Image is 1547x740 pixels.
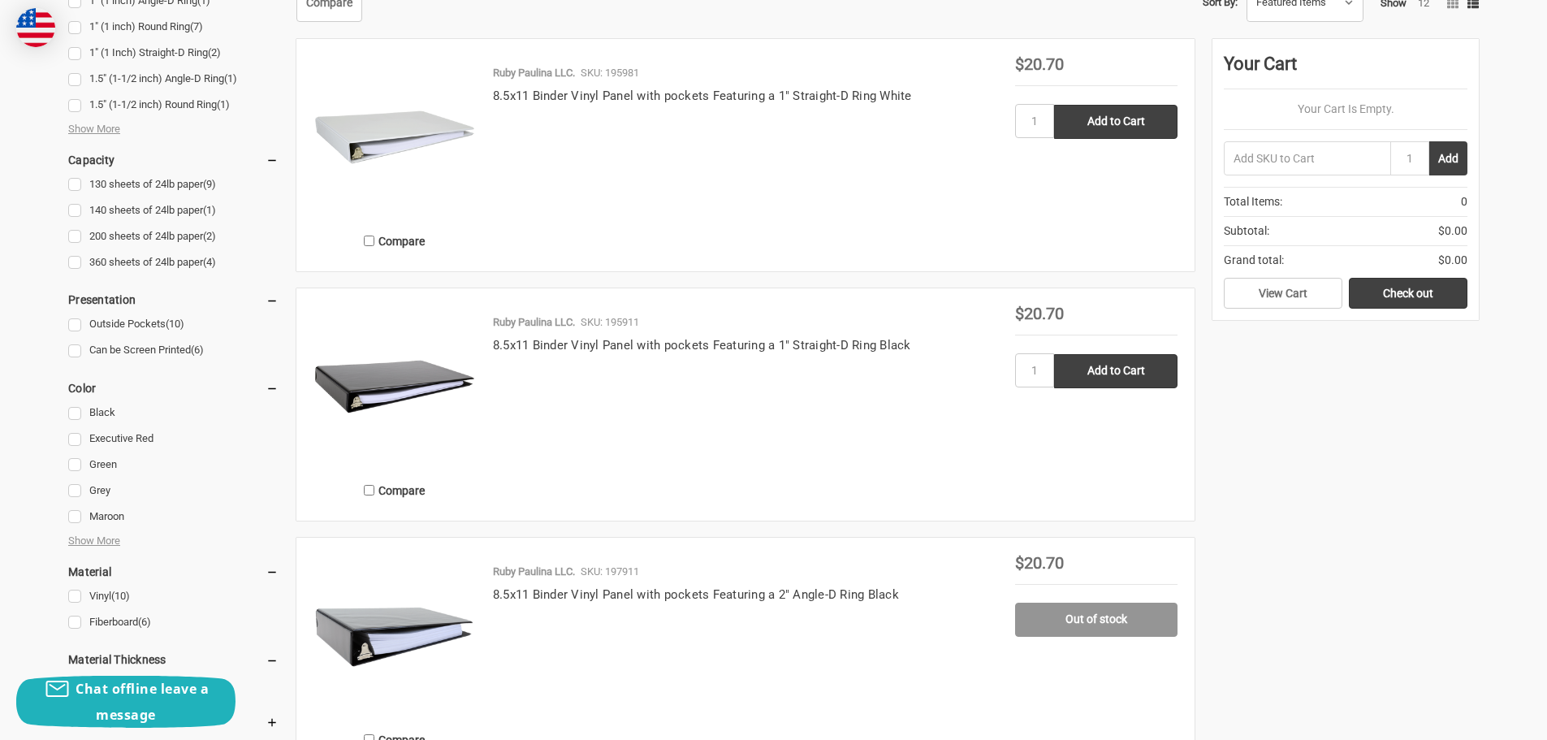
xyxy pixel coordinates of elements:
[68,586,279,608] a: Vinyl
[68,150,279,170] h5: Capacity
[364,485,374,495] input: Compare
[493,587,899,602] a: 8.5x11 Binder Vinyl Panel with pockets Featuring a 2" Angle-D Ring Black
[1224,50,1467,89] div: Your Cart
[1054,354,1178,388] input: Add to Cart
[68,379,279,398] h5: Color
[581,65,639,81] p: SKU: 195981
[68,68,279,90] a: 1.5" (1-1/2 inch) Angle-D Ring
[68,290,279,309] h5: Presentation
[313,477,476,504] label: Compare
[16,676,236,728] button: Chat offline leave a message
[1438,252,1467,269] span: $0.00
[68,506,279,528] a: Maroon
[1015,553,1064,573] span: $20.70
[203,230,216,242] span: (2)
[68,340,279,361] a: Can be Screen Printed
[68,200,279,222] a: 140 sheets of 24lb paper
[203,178,216,190] span: (9)
[68,314,279,335] a: Outside Pockets
[68,252,279,274] a: 360 sheets of 24lb paper
[224,72,237,84] span: (1)
[1224,101,1467,118] p: Your Cart Is Empty.
[1224,193,1282,210] span: Total Items:
[1015,603,1178,637] a: Out of stock
[191,344,204,356] span: (6)
[364,236,374,246] input: Compare
[1349,278,1467,309] a: Check out
[493,89,912,103] a: 8.5x11 Binder Vinyl Panel with pockets Featuring a 1" Straight-D Ring White
[16,8,55,47] img: duty and tax information for United States
[1438,223,1467,240] span: $0.00
[68,42,279,64] a: 1" (1 Inch) Straight-D Ring
[68,428,279,450] a: Executive Red
[1224,278,1342,309] a: View Cart
[493,338,911,353] a: 8.5x11 Binder Vinyl Panel with pockets Featuring a 1" Straight-D Ring Black
[68,402,279,424] a: Black
[208,46,221,58] span: (2)
[313,56,476,219] img: 8.5x11 Binder Vinyl Panel with pockets Featuring a 1" Straight-D Ring White
[68,174,279,196] a: 130 sheets of 24lb paper
[138,616,151,628] span: (6)
[68,480,279,502] a: Grey
[68,612,279,634] a: Fiberboard
[1015,54,1064,74] span: $20.70
[581,564,639,580] p: SKU: 197911
[68,16,279,38] a: 1" (1 inch) Round Ring
[1429,141,1467,175] button: Add
[68,650,279,669] h5: Material Thickness
[68,94,279,116] a: 1.5" (1-1/2 inch) Round Ring
[111,590,130,602] span: (10)
[190,20,203,32] span: (7)
[203,256,216,268] span: (4)
[1224,141,1390,175] input: Add SKU to Cart
[203,204,216,216] span: (1)
[68,226,279,248] a: 200 sheets of 24lb paper
[1224,223,1269,240] span: Subtotal:
[313,227,476,254] label: Compare
[68,454,279,476] a: Green
[166,318,184,330] span: (10)
[76,680,209,724] span: Chat offline leave a message
[68,121,120,137] span: Show More
[217,98,230,110] span: (1)
[1461,193,1467,210] span: 0
[313,555,476,717] img: 8.5x11 Binder Vinyl Panel with pockets Featuring a 2" Angle-D Ring Black
[581,314,639,331] p: SKU: 195911
[1015,304,1064,323] span: $20.70
[493,564,575,580] p: Ruby Paulina LLC.
[313,305,476,468] img: 8.5x11 Binder Vinyl Panel with pockets Featuring a 1" Straight-D Ring Black
[1054,105,1178,139] input: Add to Cart
[493,65,575,81] p: Ruby Paulina LLC.
[1224,252,1284,269] span: Grand total:
[493,314,575,331] p: Ruby Paulina LLC.
[68,562,279,582] h5: Material
[68,533,120,549] span: Show More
